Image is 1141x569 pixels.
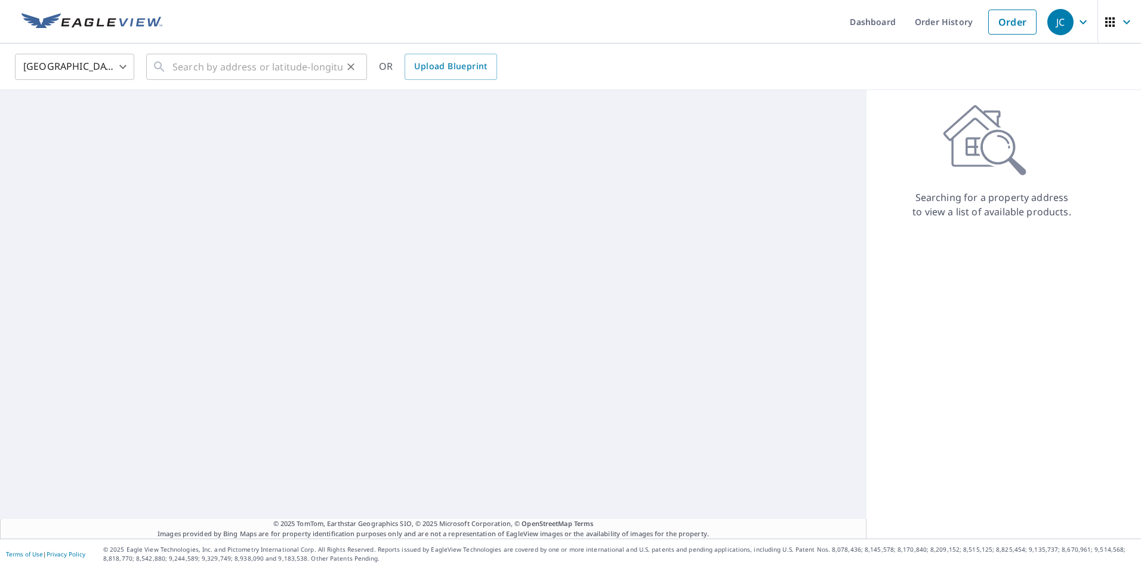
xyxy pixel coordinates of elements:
a: Order [988,10,1037,35]
p: © 2025 Eagle View Technologies, Inc. and Pictometry International Corp. All Rights Reserved. Repo... [103,545,1135,563]
p: Searching for a property address to view a list of available products. [912,190,1072,219]
div: [GEOGRAPHIC_DATA] [15,50,134,84]
div: JC [1047,9,1074,35]
a: Terms [574,519,594,528]
a: Privacy Policy [47,550,85,558]
span: © 2025 TomTom, Earthstar Geographics SIO, © 2025 Microsoft Corporation, © [273,519,594,529]
span: Upload Blueprint [414,59,487,74]
a: OpenStreetMap [522,519,572,528]
a: Upload Blueprint [405,54,497,80]
p: | [6,551,85,558]
input: Search by address or latitude-longitude [172,50,343,84]
a: Terms of Use [6,550,43,558]
div: OR [379,54,497,80]
img: EV Logo [21,13,162,31]
button: Clear [343,58,359,75]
